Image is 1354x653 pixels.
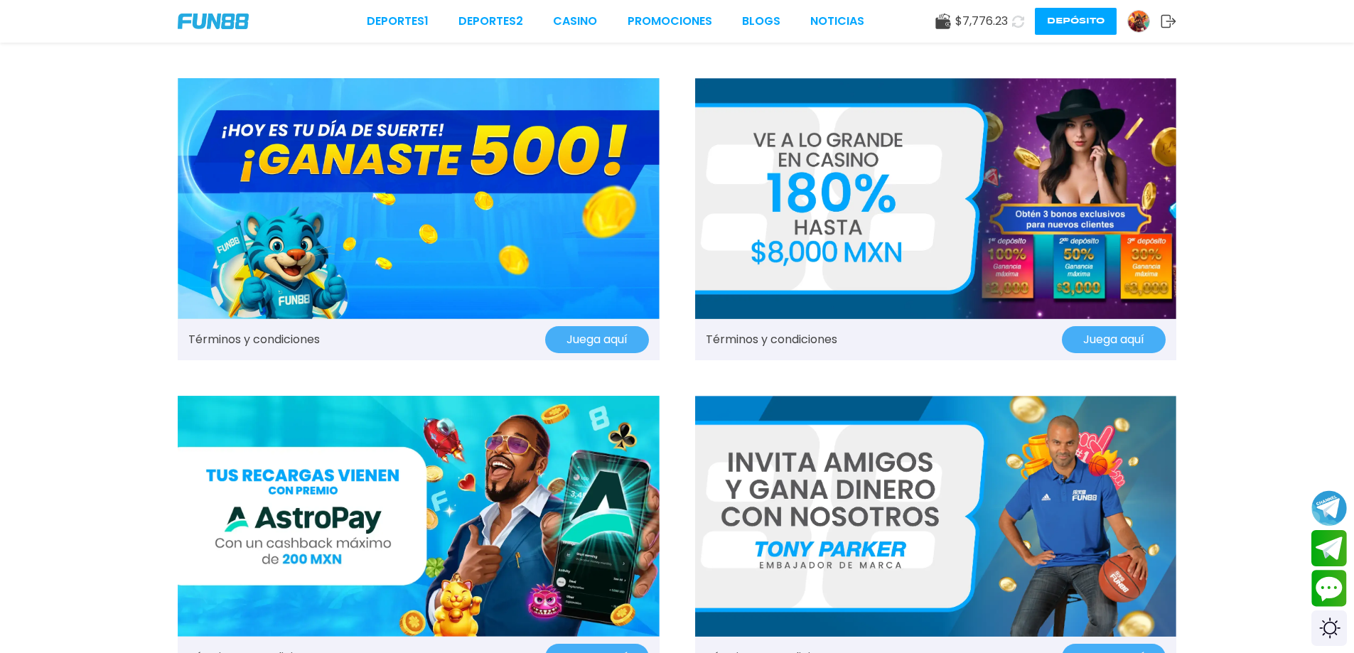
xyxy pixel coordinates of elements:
a: Avatar [1127,10,1161,33]
button: Juega aquí [545,326,649,353]
button: Contact customer service [1311,570,1347,607]
a: NOTICIAS [810,13,864,30]
a: Términos y condiciones [188,331,320,348]
a: Términos y condiciones [706,331,837,348]
button: Juega aquí [1062,326,1166,353]
button: Join telegram [1311,530,1347,567]
a: Promociones [628,13,712,30]
img: Avatar [1128,11,1149,32]
a: Deportes2 [458,13,523,30]
img: Promo Banner [178,396,660,637]
a: BLOGS [742,13,780,30]
button: Depósito [1035,8,1117,35]
button: Join telegram channel [1311,490,1347,527]
span: $ 7,776.23 [955,13,1008,30]
img: Promo Banner [695,78,1177,319]
img: Promo Banner [695,396,1177,637]
img: Promo Banner [178,78,660,319]
a: Deportes1 [367,13,429,30]
a: CASINO [553,13,597,30]
div: Switch theme [1311,610,1347,646]
img: Company Logo [178,14,249,29]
